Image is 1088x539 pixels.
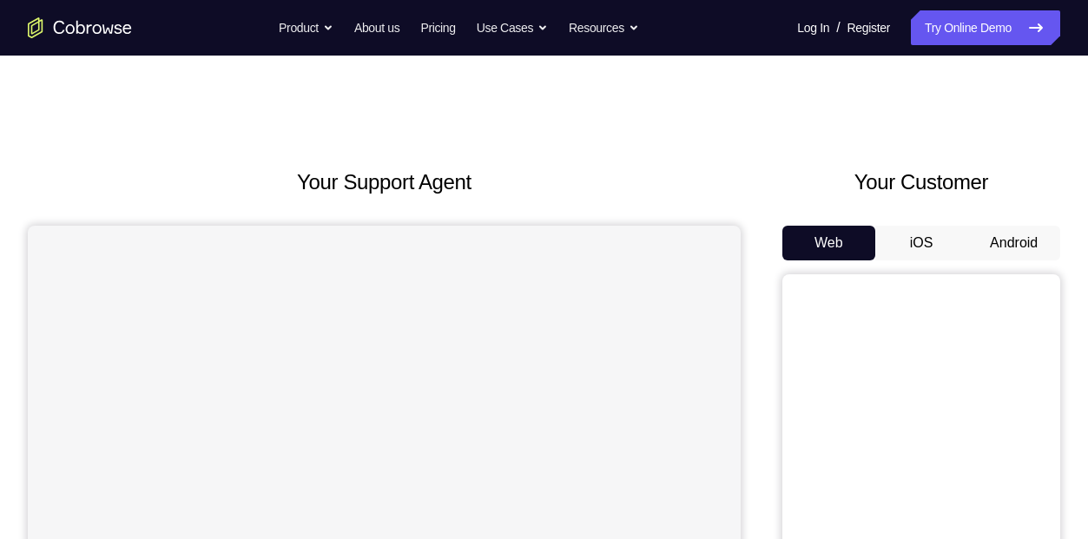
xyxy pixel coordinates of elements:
a: Try Online Demo [911,10,1060,45]
button: iOS [875,226,968,260]
h2: Your Support Agent [28,167,741,198]
a: Log In [797,10,829,45]
button: Android [967,226,1060,260]
button: Resources [569,10,639,45]
span: / [836,17,840,38]
a: Go to the home page [28,17,132,38]
a: Pricing [420,10,455,45]
button: Web [782,226,875,260]
a: About us [354,10,399,45]
button: Product [279,10,333,45]
a: Register [847,10,890,45]
button: Use Cases [477,10,548,45]
h2: Your Customer [782,167,1060,198]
